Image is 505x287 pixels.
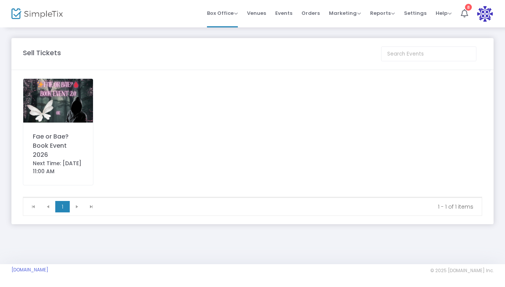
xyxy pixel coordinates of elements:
[33,159,83,175] div: Next Time: [DATE] 11:00 AM
[370,10,395,17] span: Reports
[301,3,320,23] span: Orders
[23,79,93,123] img: 2026eventpost.png
[55,201,70,212] span: Page 1
[329,10,361,17] span: Marketing
[275,3,292,23] span: Events
[404,3,426,23] span: Settings
[436,10,452,17] span: Help
[247,3,266,23] span: Venues
[207,10,238,17] span: Box Office
[104,203,473,210] kendo-pager-info: 1 - 1 of 1 items
[23,48,61,58] m-panel-title: Sell Tickets
[381,46,476,61] input: Search Events
[11,267,48,273] a: [DOMAIN_NAME]
[23,197,482,198] div: Data table
[465,4,472,11] div: 8
[430,268,494,274] span: © 2025 [DOMAIN_NAME] Inc.
[33,132,83,159] div: Fae or Bae? Book Event 2026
